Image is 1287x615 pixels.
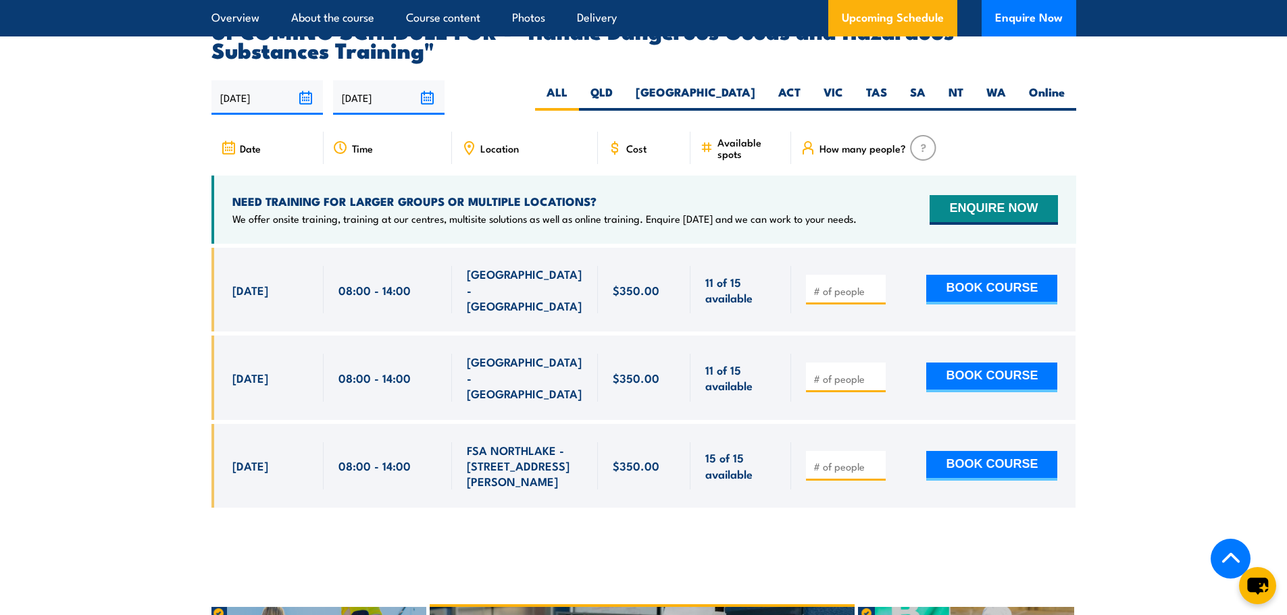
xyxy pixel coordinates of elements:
[1017,84,1076,111] label: Online
[232,370,268,385] span: [DATE]
[937,84,975,111] label: NT
[812,84,855,111] label: VIC
[232,212,857,225] p: We offer onsite training, training at our centres, multisite solutions as well as online training...
[240,142,261,154] span: Date
[352,142,373,154] span: Time
[211,21,1076,59] h2: UPCOMING SCHEDULE FOR - "Handle Dangerous Goods and Hazardous Substances Training"
[613,282,659,298] span: $350.00
[579,84,624,111] label: QLD
[211,80,323,115] input: From date
[926,451,1057,481] button: BOOK COURSE
[232,458,268,473] span: [DATE]
[926,363,1057,392] button: BOOK COURSE
[338,282,411,298] span: 08:00 - 14:00
[767,84,812,111] label: ACT
[467,442,583,489] span: FSA NORTHLAKE - [STREET_ADDRESS][PERSON_NAME]
[467,266,583,313] span: [GEOGRAPHIC_DATA] - [GEOGRAPHIC_DATA]
[705,274,776,306] span: 11 of 15 available
[705,450,776,481] span: 15 of 15 available
[338,458,411,473] span: 08:00 - 14:00
[926,275,1057,304] button: BOOK COURSE
[613,458,659,473] span: $350.00
[930,195,1057,225] button: ENQUIRE NOW
[899,84,937,111] label: SA
[855,84,899,111] label: TAS
[813,372,881,385] input: # of people
[467,354,583,401] span: [GEOGRAPHIC_DATA] - [GEOGRAPHIC_DATA]
[813,460,881,473] input: # of people
[626,142,647,154] span: Cost
[624,84,767,111] label: [GEOGRAPHIC_DATA]
[813,284,881,298] input: # of people
[480,142,519,154] span: Location
[705,362,776,394] span: 11 of 15 available
[535,84,579,111] label: ALL
[333,80,445,115] input: To date
[232,282,268,298] span: [DATE]
[717,136,782,159] span: Available spots
[338,370,411,385] span: 08:00 - 14:00
[975,84,1017,111] label: WA
[819,142,906,154] span: How many people?
[232,194,857,209] h4: NEED TRAINING FOR LARGER GROUPS OR MULTIPLE LOCATIONS?
[613,370,659,385] span: $350.00
[1239,567,1276,604] button: chat-button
